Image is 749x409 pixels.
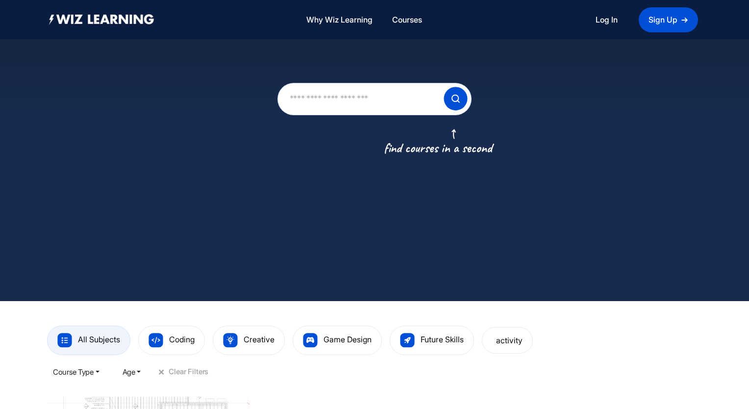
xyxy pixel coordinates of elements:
span: All Subjects [78,334,120,344]
span: Future Skills [421,334,464,344]
button: Course Type [47,362,105,382]
span: + [156,366,168,378]
a: Future Skills [400,334,464,344]
a: Coding [149,334,195,344]
span: Creative [244,334,275,344]
span: Coding [169,334,195,344]
a: activity [492,335,523,345]
span: activity [496,335,523,345]
a: Log In [596,13,618,26]
button: Age [117,362,147,382]
a: Creative [223,334,275,344]
a: All Subjects [57,334,120,344]
a: Courses [388,9,426,30]
a: Game Design [303,334,372,344]
a: Sign Up [639,7,698,32]
button: +Clear Filters [158,368,208,376]
span: Game Design [324,334,372,344]
a: Why Wiz Learning [302,9,376,30]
